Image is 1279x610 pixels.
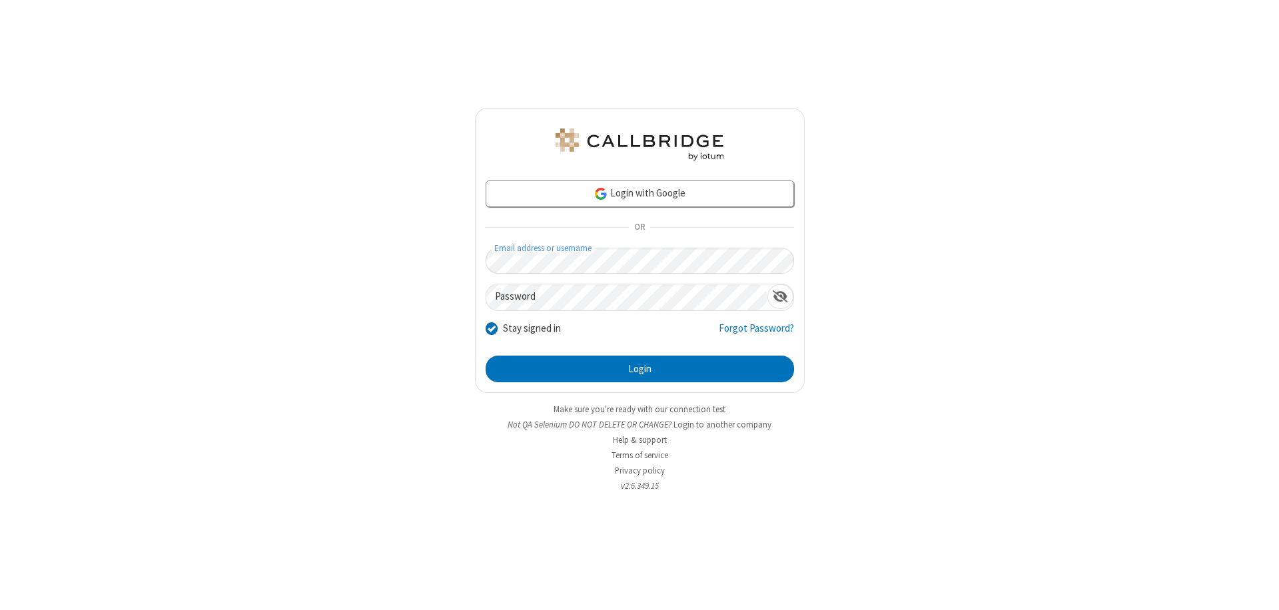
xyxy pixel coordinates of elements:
input: Email address or username [486,248,794,274]
a: Terms of service [612,450,668,461]
iframe: Chat [1246,575,1269,601]
a: Login with Google [486,180,794,207]
label: Stay signed in [503,321,561,336]
img: QA Selenium DO NOT DELETE OR CHANGE [553,129,726,160]
input: Password [486,284,767,310]
div: Show password [767,284,793,309]
a: Privacy policy [615,465,665,476]
a: Forgot Password? [719,321,794,346]
li: v2.6.349.15 [475,479,805,492]
button: Login [486,356,794,382]
img: google-icon.png [594,186,608,201]
button: Login to another company [673,418,771,431]
span: OR [629,218,650,237]
a: Make sure you're ready with our connection test [554,404,725,415]
li: Not QA Selenium DO NOT DELETE OR CHANGE? [475,418,805,431]
a: Help & support [613,434,667,446]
